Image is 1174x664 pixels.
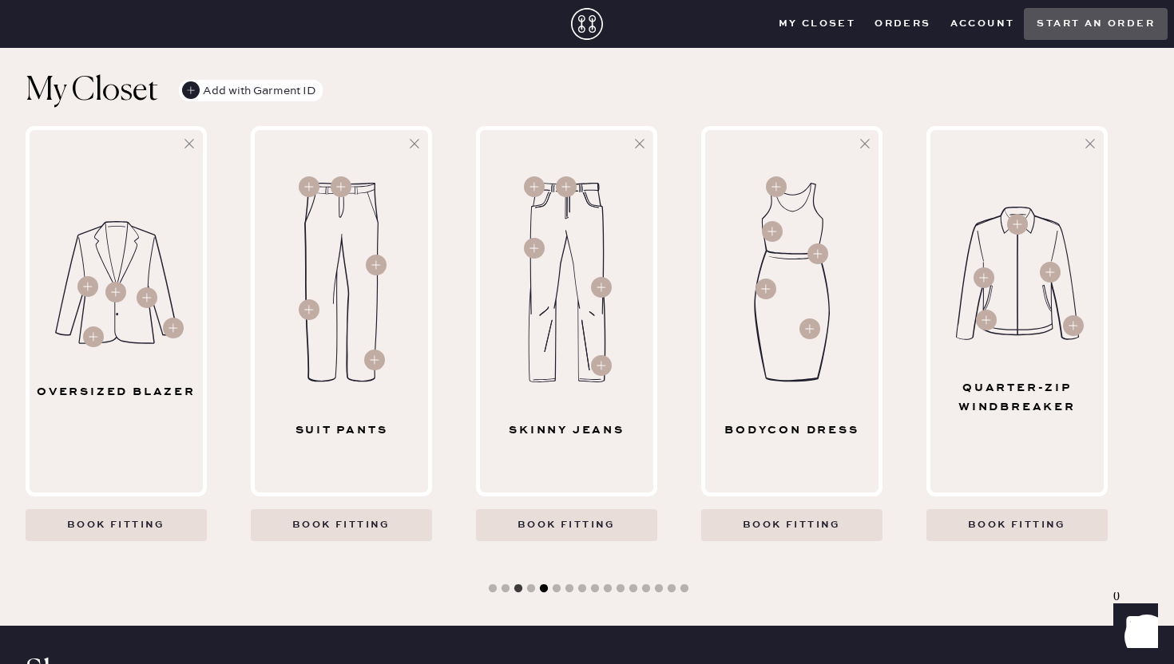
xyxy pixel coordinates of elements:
svg: Hide pattern [857,136,873,152]
svg: Hide pattern [181,136,197,152]
img: Garment image [751,183,834,382]
div: Suit Pants [262,421,422,440]
img: Garment image [55,221,178,344]
button: 2 [498,581,514,597]
button: 5 [536,581,552,597]
h1: My Closet [26,72,158,110]
button: Account [941,12,1025,36]
button: 13 [638,581,654,597]
div: Add with Garment ID [182,80,316,102]
div: Bodycon Dress [712,421,872,440]
button: 16 [676,581,692,597]
svg: Hide pattern [632,136,648,152]
button: 4 [523,581,539,597]
button: 12 [625,581,641,597]
div: Oversized Blazer [37,382,196,401]
iframe: Front Chat [1098,592,1167,661]
svg: Hide pattern [1082,136,1098,152]
button: 10 [600,581,616,597]
button: 3 [510,581,526,597]
button: 9 [587,581,603,597]
button: 1 [485,581,501,597]
button: 8 [574,581,590,597]
button: 6 [549,581,565,597]
button: Book fitting [251,509,432,541]
div: Quarter-Zip Windbreaker [938,378,1097,417]
button: Book fitting [26,509,207,541]
button: Book fitting [476,509,657,541]
button: 7 [561,581,577,597]
button: 14 [651,581,667,597]
img: Garment image [292,183,391,382]
button: Orders [865,12,940,36]
button: Start an order [1024,8,1168,40]
button: Book fitting [701,509,882,541]
button: Add with Garment ID [179,80,323,101]
button: Book fitting [926,509,1108,541]
div: Skinny Jeans [487,421,647,440]
button: 11 [613,581,629,597]
svg: Hide pattern [407,136,422,152]
button: 15 [664,581,680,597]
button: My Closet [769,12,866,36]
img: Garment image [514,183,620,382]
img: Garment image [956,207,1079,339]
